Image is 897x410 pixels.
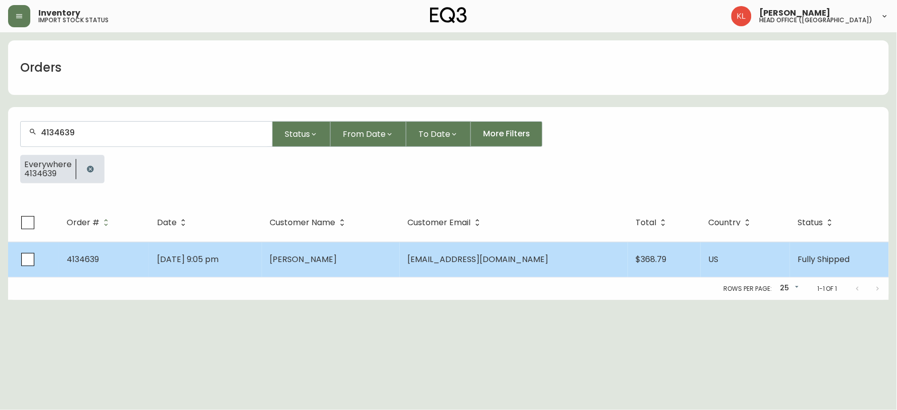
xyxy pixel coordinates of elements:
span: Customer Email [408,220,471,226]
span: Fully Shipped [798,253,850,265]
span: From Date [343,128,386,140]
span: 4134639 [24,169,72,178]
span: [PERSON_NAME] [760,9,831,17]
span: Customer Name [270,220,336,226]
span: $368.79 [636,253,667,265]
span: Country [709,220,741,226]
div: 25 [776,280,801,297]
button: Status [273,121,331,147]
img: 2c0c8aa7421344cf0398c7f872b772b5 [731,6,752,26]
span: Customer Email [408,218,484,227]
span: [EMAIL_ADDRESS][DOMAIN_NAME] [408,253,549,265]
span: Status [285,128,310,140]
span: US [709,253,719,265]
span: Date [157,218,190,227]
span: [DATE] 9:05 pm [157,253,219,265]
span: Inventory [38,9,80,17]
span: Customer Name [270,218,349,227]
h5: head office ([GEOGRAPHIC_DATA]) [760,17,873,23]
span: Total [636,218,670,227]
span: Country [709,218,754,227]
button: More Filters [471,121,543,147]
span: Date [157,220,177,226]
h5: import stock status [38,17,109,23]
button: To Date [406,121,471,147]
span: Status [798,220,823,226]
h1: Orders [20,59,62,76]
button: From Date [331,121,406,147]
span: Total [636,220,657,226]
span: Order # [67,218,113,227]
span: Everywhere [24,160,72,169]
span: [PERSON_NAME] [270,253,337,265]
span: To Date [418,128,450,140]
p: 1-1 of 1 [817,284,837,293]
p: Rows per page: [724,284,772,293]
img: logo [430,7,467,23]
span: More Filters [483,128,530,139]
span: Order # [67,220,99,226]
input: Search [41,128,264,137]
span: Status [798,218,836,227]
span: 4134639 [67,253,99,265]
